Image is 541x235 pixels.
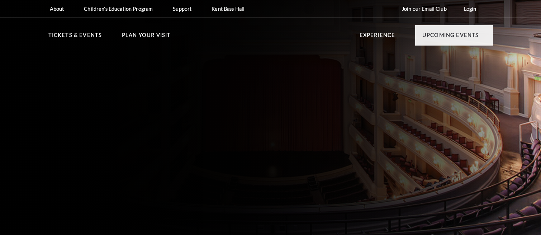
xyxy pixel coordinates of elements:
p: Upcoming Events [422,31,479,44]
p: Support [173,6,191,12]
p: Rent Bass Hall [212,6,245,12]
p: Children's Education Program [84,6,153,12]
p: Plan Your Visit [122,31,171,44]
p: Experience [360,31,395,44]
p: About [50,6,64,12]
p: Tickets & Events [48,31,102,44]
